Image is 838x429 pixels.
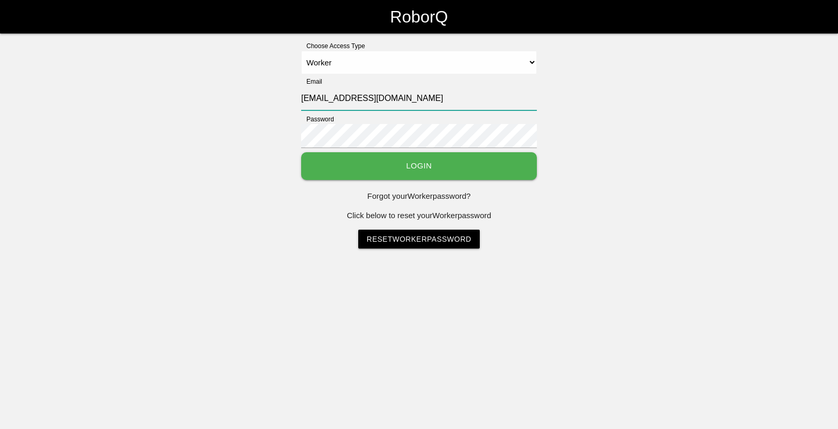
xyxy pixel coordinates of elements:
label: Choose Access Type [301,41,365,51]
p: Forgot your Worker password? [301,190,537,202]
label: Password [301,115,334,124]
button: Login [301,152,537,180]
p: Click below to reset your Worker password [301,210,537,222]
a: ResetWorkerPassword [358,230,480,249]
label: Email [301,77,322,86]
